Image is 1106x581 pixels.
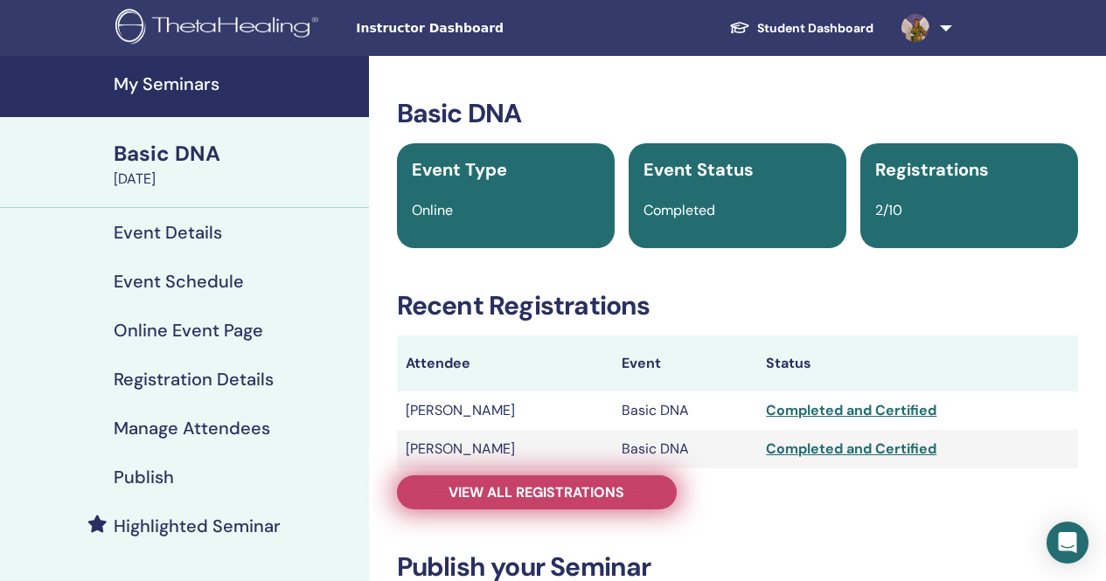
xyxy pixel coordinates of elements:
div: Open Intercom Messenger [1047,522,1089,564]
h4: My Seminars [114,73,358,94]
img: default.jpg [901,14,929,42]
h4: Publish [114,467,174,488]
h4: Event Details [114,222,222,243]
span: Instructor Dashboard [356,19,618,38]
span: View all registrations [449,483,624,501]
h4: Online Event Page [114,320,263,341]
span: Registrations [875,158,989,181]
td: Basic DNA [613,391,757,430]
h4: Event Schedule [114,271,244,292]
td: Basic DNA [613,430,757,468]
div: [DATE] [114,169,358,190]
a: Basic DNA[DATE] [103,139,369,190]
span: 2/10 [875,201,902,219]
a: Student Dashboard [715,12,887,45]
img: graduation-cap-white.svg [729,20,750,35]
th: Event [613,335,757,391]
a: View all registrations [397,475,677,509]
h4: Highlighted Seminar [114,515,281,536]
span: Event Status [643,158,754,181]
th: Attendee [397,335,613,391]
th: Status [757,335,1078,391]
img: logo.png [115,9,324,48]
div: Basic DNA [114,139,358,169]
span: Online [412,201,453,219]
h4: Registration Details [114,369,274,390]
h3: Recent Registrations [397,290,1078,322]
span: Completed [643,201,715,219]
div: Completed and Certified [766,439,1069,460]
td: [PERSON_NAME] [397,391,613,430]
h3: Basic DNA [397,98,1078,129]
div: Completed and Certified [766,400,1069,421]
span: Event Type [412,158,507,181]
h4: Manage Attendees [114,418,270,439]
td: [PERSON_NAME] [397,430,613,468]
